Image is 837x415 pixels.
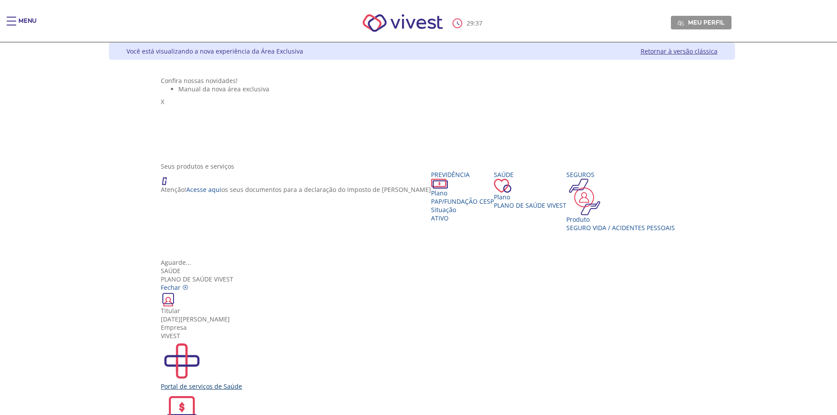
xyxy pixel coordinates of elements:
[431,170,494,179] div: Previdência
[161,340,683,390] a: Portal de serviços de Saúde
[475,19,482,27] span: 37
[494,201,566,209] span: Plano de Saúde VIVEST
[161,307,683,315] div: Titular
[161,292,176,307] img: ico_carteirinha.png
[494,170,566,179] div: Saúde
[161,283,181,292] span: Fechar
[161,267,683,275] div: Saúde
[671,16,732,29] a: Meu perfil
[161,332,683,340] div: VIVEST
[431,179,448,189] img: ico_dinheiro.png
[678,20,684,26] img: Meu perfil
[161,382,683,390] div: Portal de serviços de Saúde
[566,170,675,232] a: Seguros Produto Seguro Vida / Acidentes Pessoais
[431,170,494,222] a: Previdência PlanoPAP/Fundação CESP SituaçãoAtivo
[186,185,221,194] a: Acesse aqui
[161,315,683,323] div: [DATE][PERSON_NAME]
[161,340,203,382] img: PortalSaude.svg
[431,214,449,222] span: Ativo
[161,258,683,267] div: Aguarde...
[566,224,675,232] div: Seguro Vida / Acidentes Pessoais
[494,179,511,193] img: ico_coracao.png
[161,185,431,194] p: Atenção! os seus documentos para a declaração do Imposto de [PERSON_NAME]
[494,170,566,209] a: Saúde PlanoPlano de Saúde VIVEST
[566,170,675,179] div: Seguros
[127,47,303,55] div: Você está visualizando a nova experiência da Área Exclusiva
[161,283,188,292] a: Fechar
[494,193,566,201] div: Plano
[453,18,484,28] div: :
[161,162,683,170] div: Seus produtos e serviços
[566,179,603,215] img: ico_seguros.png
[431,206,494,214] div: Situação
[431,197,494,206] span: PAP/Fundação CESP
[161,76,683,85] div: Confira nossas novidades!
[688,18,725,26] span: Meu perfil
[18,17,36,34] div: Menu
[431,189,494,197] div: Plano
[178,85,269,93] span: Manual da nova área exclusiva
[161,76,683,153] section: <span lang="pt-BR" dir="ltr">Visualizador do Conteúdo da Web</span> 1
[161,97,164,106] span: X
[161,323,683,332] div: Empresa
[566,215,675,224] div: Produto
[161,170,176,185] img: ico_atencao.png
[353,4,453,42] img: Vivest
[467,19,474,27] span: 29
[641,47,717,55] a: Retornar à versão clássica
[161,267,683,283] div: Plano de Saúde VIVEST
